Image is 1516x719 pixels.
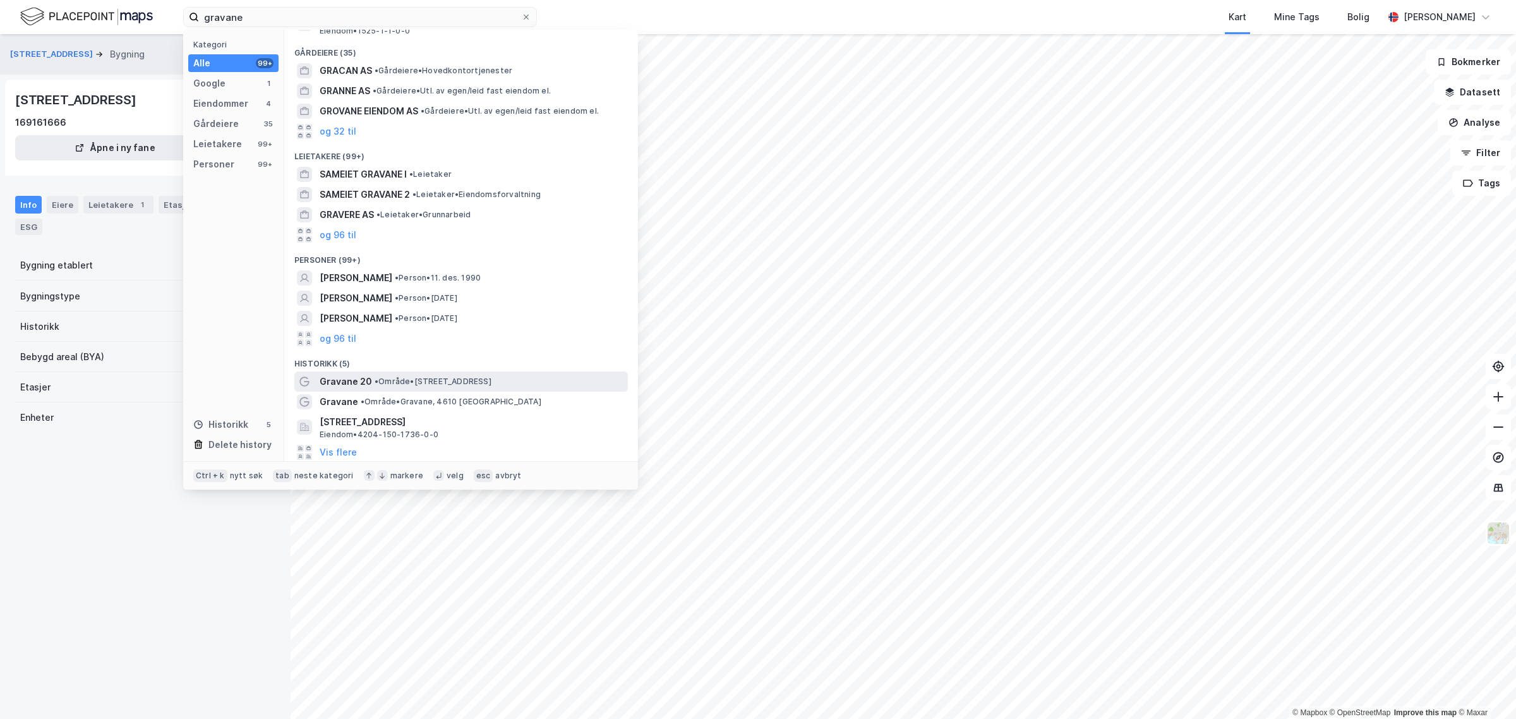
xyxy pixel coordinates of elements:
[375,377,491,387] span: Område • [STREET_ADDRESS]
[263,99,274,109] div: 4
[193,136,242,152] div: Leietakere
[390,471,423,481] div: markere
[256,139,274,149] div: 99+
[395,293,399,303] span: •
[1330,708,1391,717] a: OpenStreetMap
[20,349,104,365] div: Bebygd areal (BYA)
[1486,521,1510,545] img: Z
[199,8,521,27] input: Søk på adresse, matrikkel, gårdeiere, leietakere eller personer
[1450,140,1511,166] button: Filter
[375,66,378,75] span: •
[409,169,452,179] span: Leietaker
[294,471,354,481] div: neste kategori
[474,469,493,482] div: esc
[320,270,392,286] span: [PERSON_NAME]
[320,83,370,99] span: GRANNE AS
[320,124,356,139] button: og 32 til
[1229,9,1246,25] div: Kart
[20,319,59,334] div: Historikk
[136,198,148,211] div: 1
[256,58,274,68] div: 99+
[273,469,292,482] div: tab
[193,76,226,91] div: Google
[15,90,139,110] div: [STREET_ADDRESS]
[1394,708,1457,717] a: Improve this map
[15,115,66,130] div: 169161666
[320,414,623,430] span: [STREET_ADDRESS]
[320,26,410,36] span: Eiendom • 1525-1-1-0-0
[395,273,399,282] span: •
[1347,9,1369,25] div: Bolig
[412,190,416,199] span: •
[320,207,374,222] span: GRAVERE AS
[320,63,372,78] span: GRACAN AS
[164,199,253,210] div: Etasjer og enheter
[20,410,54,425] div: Enheter
[421,106,424,116] span: •
[15,219,42,235] div: ESG
[1434,80,1511,105] button: Datasett
[15,135,215,160] button: Åpne i ny fane
[193,56,210,71] div: Alle
[20,289,80,304] div: Bygningstype
[412,190,541,200] span: Leietaker • Eiendomsforvaltning
[395,313,399,323] span: •
[193,469,227,482] div: Ctrl + k
[263,78,274,88] div: 1
[421,106,599,116] span: Gårdeiere • Utl. av egen/leid fast eiendom el.
[495,471,521,481] div: avbryt
[193,116,239,131] div: Gårdeiere
[320,187,410,202] span: SAMEIET GRAVANE 2
[208,437,272,452] div: Delete history
[320,227,356,243] button: og 96 til
[20,380,51,395] div: Etasjer
[110,47,145,62] div: Bygning
[284,38,638,61] div: Gårdeiere (35)
[375,377,378,386] span: •
[263,420,274,430] div: 5
[1453,658,1516,719] div: Kontrollprogram for chat
[20,258,93,273] div: Bygning etablert
[375,66,512,76] span: Gårdeiere • Hovedkontortjenester
[376,210,380,219] span: •
[47,196,78,214] div: Eiere
[1404,9,1476,25] div: [PERSON_NAME]
[320,430,438,440] span: Eiendom • 4204-150-1736-0-0
[320,104,418,119] span: GROVANE EIENDOM AS
[447,471,464,481] div: velg
[320,374,372,389] span: Gravane 20
[1453,658,1516,719] iframe: Chat Widget
[395,273,481,283] span: Person • 11. des. 1990
[320,311,392,326] span: [PERSON_NAME]
[395,293,457,303] span: Person • [DATE]
[1426,49,1511,75] button: Bokmerker
[284,142,638,164] div: Leietakere (99+)
[1274,9,1320,25] div: Mine Tags
[1438,110,1511,135] button: Analyse
[193,157,234,172] div: Personer
[320,394,358,409] span: Gravane
[256,159,274,169] div: 99+
[193,417,248,432] div: Historikk
[361,397,364,406] span: •
[373,86,376,95] span: •
[320,291,392,306] span: [PERSON_NAME]
[193,40,279,49] div: Kategori
[20,6,153,28] img: logo.f888ab2527a4732fd821a326f86c7f29.svg
[373,86,551,96] span: Gårdeiere • Utl. av egen/leid fast eiendom el.
[1292,708,1327,717] a: Mapbox
[376,210,471,220] span: Leietaker • Grunnarbeid
[320,167,407,182] span: SAMEIET GRAVANE I
[361,397,541,407] span: Område • Gravane, 4610 [GEOGRAPHIC_DATA]
[395,313,457,323] span: Person • [DATE]
[320,445,357,460] button: Vis flere
[10,48,95,61] button: [STREET_ADDRESS]
[284,245,638,268] div: Personer (99+)
[409,169,413,179] span: •
[263,119,274,129] div: 35
[193,96,248,111] div: Eiendommer
[83,196,153,214] div: Leietakere
[284,349,638,372] div: Historikk (5)
[320,331,356,346] button: og 96 til
[15,196,42,214] div: Info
